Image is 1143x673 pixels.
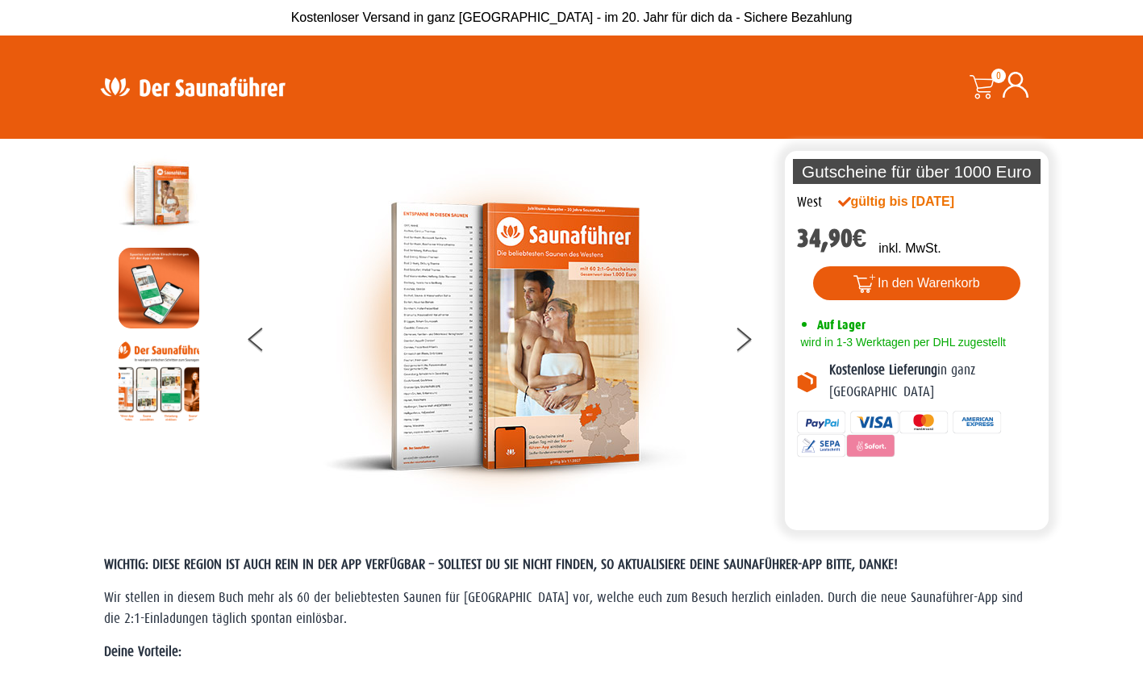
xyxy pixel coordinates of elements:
img: MOCKUP-iPhone_regional [119,248,199,328]
div: West [797,192,822,213]
button: In den Warenkorb [813,266,1020,300]
span: Wir stellen in diesem Buch mehr als 60 der beliebtesten Saunen für [GEOGRAPHIC_DATA] vor, welche ... [104,590,1023,626]
p: Gutscheine für über 1000 Euro [793,159,1041,184]
span: 0 [991,69,1006,83]
span: wird in 1-3 Werktagen per DHL zugestellt [797,336,1006,349]
strong: Deine Vorteile: [104,644,181,659]
span: € [853,224,867,253]
p: in ganz [GEOGRAPHIC_DATA] [829,360,1037,403]
img: Anleitung7tn [119,341,199,421]
p: inkl. MwSt. [878,239,941,258]
span: Kostenloser Versand in ganz [GEOGRAPHIC_DATA] - im 20. Jahr für dich da - Sichere Bezahlung [291,10,853,24]
div: gültig bis [DATE] [838,192,990,211]
img: der-saunafuehrer-2025-west [323,155,686,518]
span: WICHTIG: DIESE REGION IST AUCH REIN IN DER APP VERFÜGBAR – SOLLTEST DU SIE NICHT FINDEN, SO AKTUA... [104,557,898,572]
b: Kostenlose Lieferung [829,362,937,378]
img: der-saunafuehrer-2025-west [119,155,199,236]
span: Auf Lager [817,317,866,332]
bdi: 34,90 [797,224,867,253]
